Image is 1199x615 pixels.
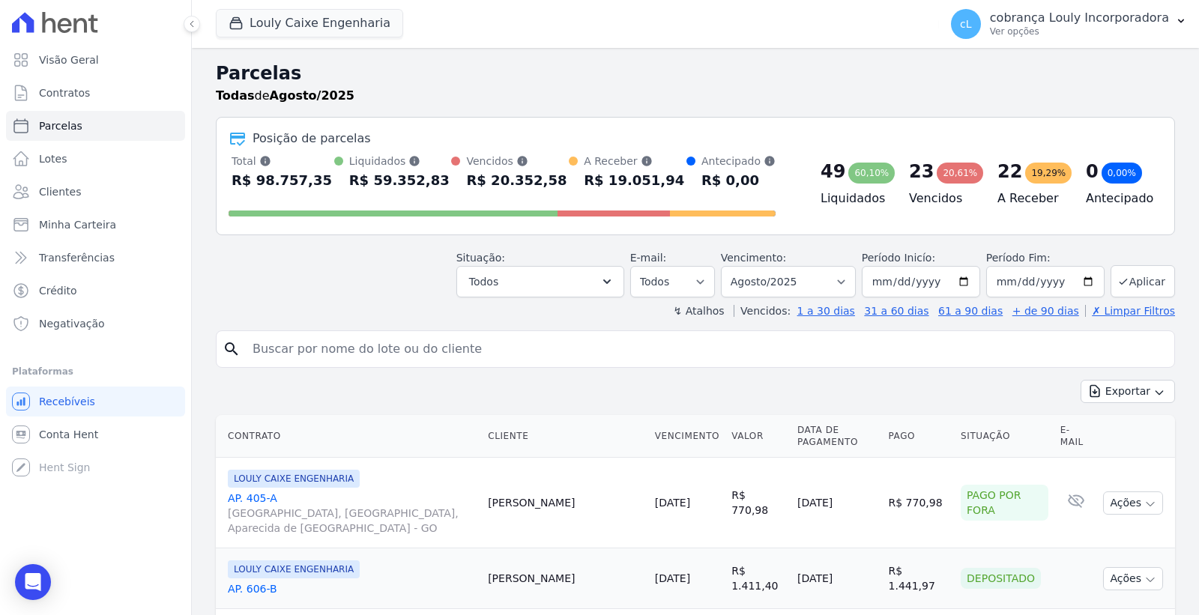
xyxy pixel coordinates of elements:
[630,252,667,264] label: E-mail:
[466,169,567,193] div: R$ 20.352,58
[1054,415,1098,458] th: E-mail
[6,144,185,174] a: Lotes
[1025,163,1072,184] div: 19,29%
[6,210,185,240] a: Minha Carteira
[821,190,885,207] h4: Liquidados
[1103,567,1163,590] button: Ações
[6,276,185,306] a: Crédito
[482,548,649,609] td: [PERSON_NAME]
[961,568,1041,589] div: Depositado
[223,340,241,358] i: search
[216,60,1175,87] h2: Parcelas
[6,309,185,339] a: Negativação
[216,415,482,458] th: Contrato
[228,470,360,488] span: LOULY CAIXE ENGENHARIA
[734,305,791,317] label: Vencidos:
[937,163,983,184] div: 20,61%
[701,169,776,193] div: R$ 0,00
[584,154,684,169] div: A Receber
[349,169,450,193] div: R$ 59.352,83
[15,564,51,600] div: Open Intercom Messenger
[216,87,354,105] p: de
[986,250,1105,266] label: Período Fim:
[990,10,1169,25] p: cobrança Louly Incorporadora
[883,415,955,458] th: Pago
[938,305,1003,317] a: 61 a 90 dias
[253,130,371,148] div: Posição de parcelas
[990,25,1169,37] p: Ver opções
[584,169,684,193] div: R$ 19.051,94
[482,415,649,458] th: Cliente
[797,305,855,317] a: 1 a 30 dias
[791,415,883,458] th: Data de Pagamento
[6,177,185,207] a: Clientes
[216,9,403,37] button: Louly Caixe Engenharia
[216,88,255,103] strong: Todas
[655,497,690,509] a: [DATE]
[39,316,105,331] span: Negativação
[39,217,116,232] span: Minha Carteira
[960,19,972,29] span: cL
[1102,163,1142,184] div: 0,00%
[349,154,450,169] div: Liquidados
[1086,160,1099,184] div: 0
[270,88,354,103] strong: Agosto/2025
[864,305,928,317] a: 31 a 60 dias
[1012,305,1079,317] a: + de 90 dias
[883,548,955,609] td: R$ 1.441,97
[791,548,883,609] td: [DATE]
[848,163,895,184] div: 60,10%
[12,363,179,381] div: Plataformas
[862,252,935,264] label: Período Inicío:
[456,252,505,264] label: Situação:
[821,160,845,184] div: 49
[39,283,77,298] span: Crédito
[6,111,185,141] a: Parcelas
[228,581,476,596] a: AP. 606-B
[701,154,776,169] div: Antecipado
[232,154,332,169] div: Total
[39,85,90,100] span: Contratos
[39,118,82,133] span: Parcelas
[721,252,786,264] label: Vencimento:
[955,415,1054,458] th: Situação
[228,491,476,536] a: AP. 405-A[GEOGRAPHIC_DATA], [GEOGRAPHIC_DATA], Aparecida de [GEOGRAPHIC_DATA] - GO
[39,250,115,265] span: Transferências
[939,3,1199,45] button: cL cobrança Louly Incorporadora Ver opções
[6,78,185,108] a: Contratos
[909,190,973,207] h4: Vencidos
[244,334,1168,364] input: Buscar por nome do lote ou do cliente
[883,458,955,548] td: R$ 770,98
[725,415,791,458] th: Valor
[649,415,725,458] th: Vencimento
[1103,491,1163,515] button: Ações
[456,266,624,297] button: Todos
[232,169,332,193] div: R$ 98.757,35
[725,458,791,548] td: R$ 770,98
[961,485,1048,521] div: Pago por fora
[725,548,791,609] td: R$ 1.411,40
[469,273,498,291] span: Todos
[1111,265,1175,297] button: Aplicar
[997,160,1022,184] div: 22
[1086,190,1150,207] h4: Antecipado
[791,458,883,548] td: [DATE]
[228,560,360,578] span: LOULY CAIXE ENGENHARIA
[6,419,185,449] a: Conta Hent
[1081,380,1175,403] button: Exportar
[673,305,724,317] label: ↯ Atalhos
[6,45,185,75] a: Visão Geral
[997,190,1062,207] h4: A Receber
[39,394,95,409] span: Recebíveis
[466,154,567,169] div: Vencidos
[39,52,99,67] span: Visão Geral
[228,506,476,536] span: [GEOGRAPHIC_DATA], [GEOGRAPHIC_DATA], Aparecida de [GEOGRAPHIC_DATA] - GO
[6,387,185,416] a: Recebíveis
[482,458,649,548] td: [PERSON_NAME]
[39,427,98,442] span: Conta Hent
[39,184,81,199] span: Clientes
[655,572,690,584] a: [DATE]
[909,160,934,184] div: 23
[6,243,185,273] a: Transferências
[39,151,67,166] span: Lotes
